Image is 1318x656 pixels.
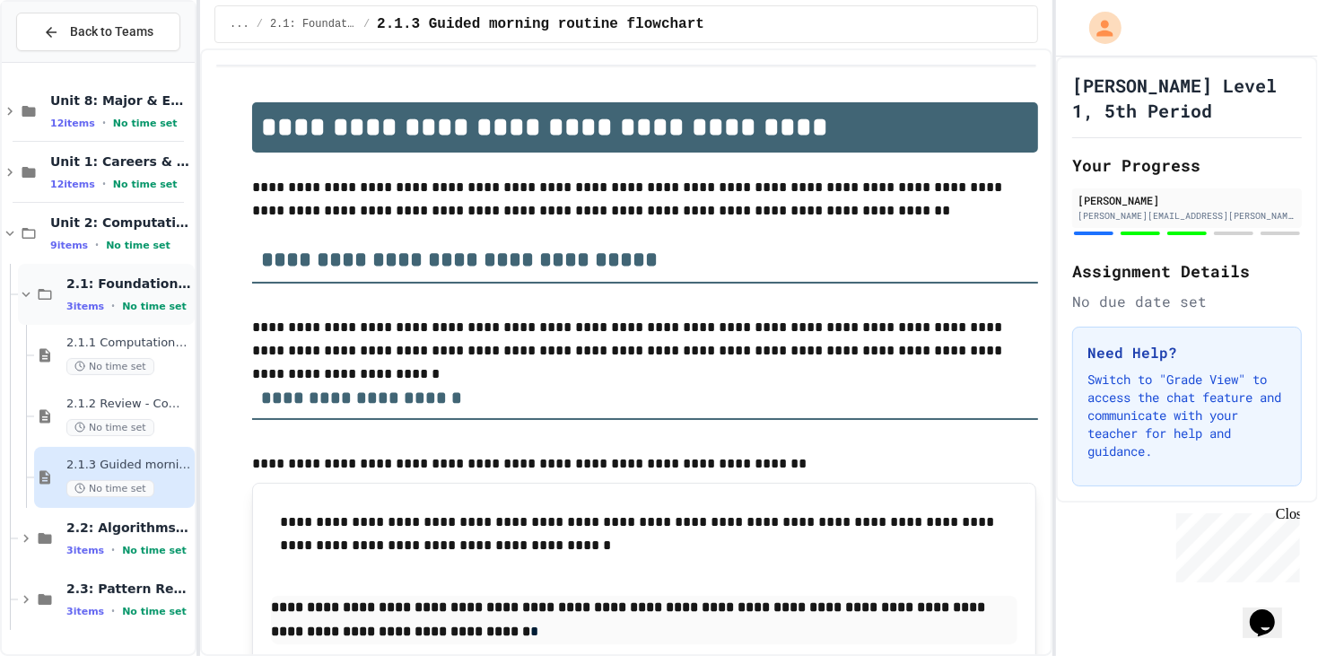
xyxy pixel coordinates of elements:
[1087,371,1287,460] p: Switch to "Grade View" to access the chat feature and communicate with your teacher for help and ...
[66,358,154,375] span: No time set
[66,606,104,617] span: 3 items
[1072,73,1302,123] h1: [PERSON_NAME] Level 1, 5th Period
[1072,153,1302,178] h2: Your Progress
[50,240,88,251] span: 9 items
[95,238,99,252] span: •
[66,520,191,536] span: 2.2: Algorithms from Idea to Flowchart
[66,480,154,497] span: No time set
[122,301,187,312] span: No time set
[66,397,191,412] span: 2.1.2 Review - Computational Thinking and Problem Solving
[66,301,104,312] span: 3 items
[270,17,356,31] span: 2.1: Foundations of Computational Thinking
[66,458,191,473] span: 2.1.3 Guided morning routine flowchart
[257,17,263,31] span: /
[1070,7,1126,48] div: My Account
[66,545,104,556] span: 3 items
[122,545,187,556] span: No time set
[113,118,178,129] span: No time set
[50,118,95,129] span: 12 items
[16,13,180,51] button: Back to Teams
[111,543,115,557] span: •
[122,606,187,617] span: No time set
[102,116,106,130] span: •
[50,214,191,231] span: Unit 2: Computational Thinking & Problem-Solving
[1243,584,1300,638] iframe: chat widget
[50,92,191,109] span: Unit 8: Major & Emerging Technologies
[50,179,95,190] span: 12 items
[66,276,191,292] span: 2.1: Foundations of Computational Thinking
[7,7,124,114] div: Chat with us now!Close
[1072,258,1302,284] h2: Assignment Details
[102,177,106,191] span: •
[377,13,704,35] span: 2.1.3 Guided morning routine flowchart
[1078,209,1296,223] div: [PERSON_NAME][EMAIL_ADDRESS][PERSON_NAME][DOMAIN_NAME]
[1087,342,1287,363] h3: Need Help?
[70,22,153,41] span: Back to Teams
[66,336,191,351] span: 2.1.1 Computational Thinking and Problem Solving
[1072,291,1302,312] div: No due date set
[1078,192,1296,208] div: [PERSON_NAME]
[111,299,115,313] span: •
[66,581,191,597] span: 2.3: Pattern Recognition & Decomposition
[111,604,115,618] span: •
[363,17,370,31] span: /
[230,17,249,31] span: ...
[50,153,191,170] span: Unit 1: Careers & Professionalism
[106,240,170,251] span: No time set
[113,179,178,190] span: No time set
[66,419,154,436] span: No time set
[1169,506,1300,582] iframe: chat widget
